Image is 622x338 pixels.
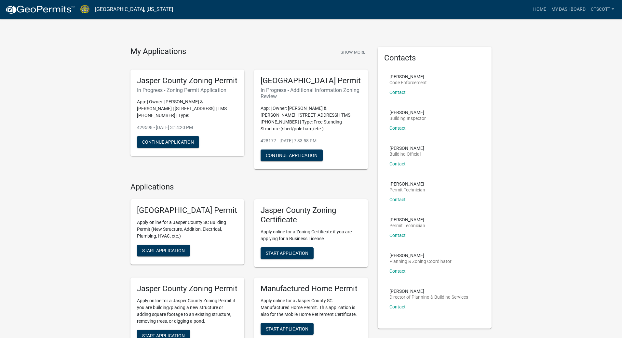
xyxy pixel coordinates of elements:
[389,197,406,202] a: Contact
[389,188,425,192] p: Permit Technician
[588,3,617,16] a: CTScott
[137,124,238,131] p: 429598 - [DATE] 3:14:20 PM
[389,90,406,95] a: Contact
[137,297,238,325] p: Apply online for a Jasper County Zoning Permit if you are building/placing a new structure or add...
[266,251,308,256] span: Start Application
[261,137,361,144] p: 428177 - [DATE] 7:33:58 PM
[389,268,406,274] a: Contact
[338,47,368,58] button: Show More
[389,217,425,222] p: [PERSON_NAME]
[389,116,426,121] p: Building Inspector
[389,223,425,228] p: Permit Technician
[261,284,361,293] h5: Manufactured Home Permit
[95,4,173,15] a: [GEOGRAPHIC_DATA], [US_STATE]
[137,76,238,85] h5: Jasper County Zoning Permit
[549,3,588,16] a: My Dashboard
[389,233,406,238] a: Contact
[261,323,314,335] button: Start Application
[389,110,426,115] p: [PERSON_NAME]
[261,297,361,318] p: Apply online for a Jasper County SC Manufactured Home Permit. This application is also for the Mo...
[389,125,406,131] a: Contact
[389,253,452,258] p: [PERSON_NAME]
[261,105,361,132] p: App: | Owner: [PERSON_NAME] & [PERSON_NAME] | [STREET_ADDRESS] | TMS [PHONE_NUMBER] | Type: Free-...
[261,206,361,225] h5: Jasper County Zoning Certificate
[137,98,238,119] p: App: | Owner: [PERSON_NAME] & [PERSON_NAME] | [STREET_ADDRESS] | TMS [PHONE_NUMBER] | Type:
[389,74,427,79] p: [PERSON_NAME]
[261,87,361,99] h6: In Progress - Additional Information Zoning Review
[137,245,190,256] button: Start Application
[261,149,323,161] button: Continue Application
[261,76,361,85] h5: [GEOGRAPHIC_DATA] Permit
[137,87,238,93] h6: In Progress - Zoning Permit Application
[389,259,452,264] p: Planning & Zoning Coordinator
[389,161,406,166] a: Contact
[389,295,468,299] p: Director of Planning & Building Services
[389,146,424,150] p: [PERSON_NAME]
[142,248,185,253] span: Start Application
[389,80,427,85] p: Code Enforcement
[80,5,90,14] img: Jasper County, South Carolina
[137,219,238,240] p: Apply online for a Jasper County SC Building Permit (New Structure, Addition, Electrical, Plumbin...
[137,136,199,148] button: Continue Application
[137,206,238,215] h5: [GEOGRAPHIC_DATA] Permit
[389,182,425,186] p: [PERSON_NAME]
[130,47,186,57] h4: My Applications
[266,326,308,331] span: Start Application
[389,289,468,293] p: [PERSON_NAME]
[389,152,424,156] p: Building Official
[261,247,314,259] button: Start Application
[130,182,368,192] h4: Applications
[389,304,406,309] a: Contact
[261,228,361,242] p: Apply online for a Zoning Certificate if you are applying for a Business License
[531,3,549,16] a: Home
[137,284,238,293] h5: Jasper County Zoning Permit
[142,333,185,338] span: Start Application
[384,53,485,63] h5: Contacts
